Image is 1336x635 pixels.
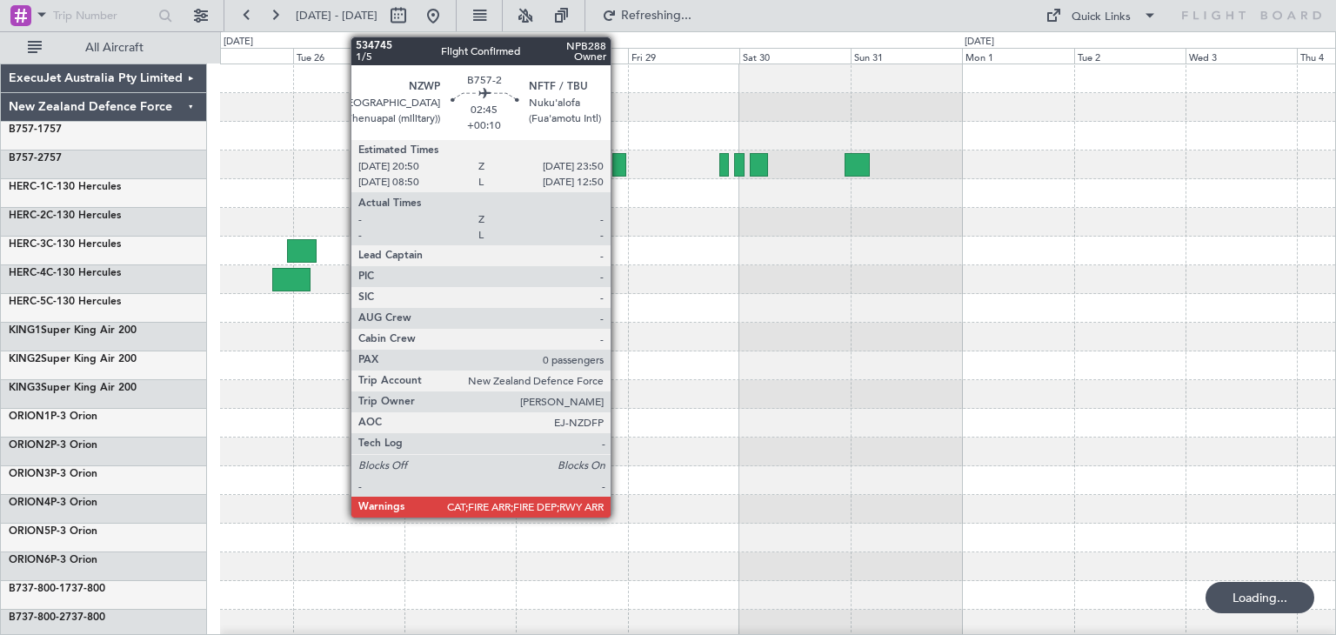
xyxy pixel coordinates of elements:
div: Mon 25 [182,48,293,63]
span: ORION6 [9,555,50,565]
span: HERC-2 [9,211,46,221]
span: Refreshing... [620,10,693,22]
span: KING3 [9,383,41,393]
a: B737-800-1737-800 [9,584,105,594]
div: Tue 2 [1074,48,1186,63]
a: HERC-4C-130 Hercules [9,268,121,278]
span: B737-800-1 [9,584,65,594]
span: All Aircraft [45,42,184,54]
a: HERC-2C-130 Hercules [9,211,121,221]
span: HERC-1 [9,182,46,192]
span: HERC-5 [9,297,46,307]
span: KING1 [9,325,41,336]
span: ORION5 [9,526,50,537]
a: ORION3P-3 Orion [9,469,97,479]
input: Trip Number [53,3,153,29]
div: Wed 27 [404,48,516,63]
a: KING2Super King Air 200 [9,354,137,364]
a: ORION1P-3 Orion [9,411,97,422]
span: ORION1 [9,411,50,422]
div: Quick Links [1072,9,1131,26]
a: B757-1757 [9,124,62,135]
span: ORION2 [9,440,50,451]
a: B737-800-2737-800 [9,612,105,623]
a: HERC-1C-130 Hercules [9,182,121,192]
a: ORION6P-3 Orion [9,555,97,565]
div: [DATE] [965,35,994,50]
div: Fri 29 [628,48,739,63]
a: KING1Super King Air 200 [9,325,137,336]
div: Wed 3 [1186,48,1297,63]
a: ORION4P-3 Orion [9,498,97,508]
button: All Aircraft [19,34,189,62]
div: Loading... [1206,582,1314,613]
a: KING3Super King Air 200 [9,383,137,393]
span: KING2 [9,354,41,364]
span: [DATE] - [DATE] [296,8,377,23]
span: ORION3 [9,469,50,479]
div: Sat 30 [739,48,851,63]
button: Quick Links [1037,2,1166,30]
div: Tue 26 [293,48,404,63]
span: HERC-4 [9,268,46,278]
span: HERC-3 [9,239,46,250]
span: B757-1 [9,124,43,135]
a: HERC-3C-130 Hercules [9,239,121,250]
div: Thu 28 [516,48,627,63]
a: ORION5P-3 Orion [9,526,97,537]
span: ORION4 [9,498,50,508]
a: B757-2757 [9,153,62,164]
div: Mon 1 [962,48,1073,63]
a: HERC-5C-130 Hercules [9,297,121,307]
div: Sun 31 [851,48,962,63]
a: ORION2P-3 Orion [9,440,97,451]
span: B737-800-2 [9,612,65,623]
span: B757-2 [9,153,43,164]
div: [DATE] [224,35,253,50]
button: Refreshing... [594,2,698,30]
